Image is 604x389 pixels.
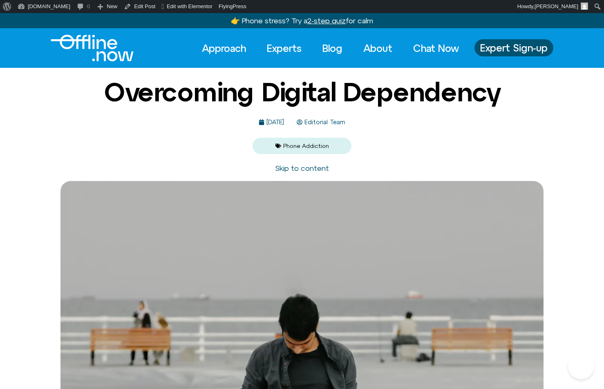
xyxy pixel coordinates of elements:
a: Blog [315,39,350,57]
time: [DATE] [266,118,284,125]
a: Phone Addiction [283,143,329,149]
a: Approach [195,39,253,57]
a: Experts [259,39,309,57]
img: offline.now [51,35,134,61]
span: Edit with Elementor [167,3,213,9]
span: [PERSON_NAME] [535,3,578,9]
nav: Menu [195,39,466,57]
u: 2-step quiz [307,16,346,25]
a: Skip to content [275,164,329,172]
a: [DATE] [259,119,284,126]
iframe: Botpress [568,353,594,379]
a: Chat Now [406,39,466,57]
a: Expert Sign-up [474,39,553,56]
span: Editorial Team [302,119,345,126]
a: About [356,39,400,57]
span: Expert Sign-up [480,42,548,53]
a: Editorial Team [297,119,345,126]
a: 👉 Phone stress? Try a2-step quizfor calm [231,16,373,25]
div: Logo [51,35,120,61]
h1: Overcoming Digital Dependency [104,78,500,106]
